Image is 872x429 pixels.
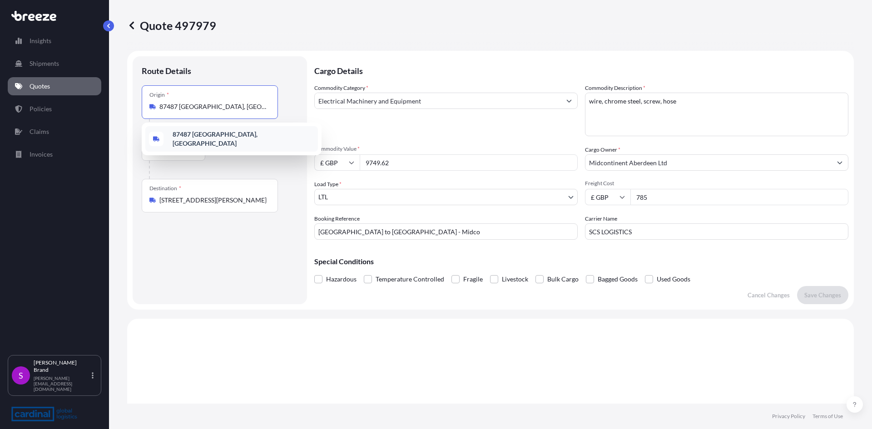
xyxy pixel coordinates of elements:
[585,154,832,171] input: Full name
[149,185,181,192] div: Destination
[19,371,23,380] span: S
[149,91,169,99] div: Origin
[585,214,617,223] label: Carrier Name
[772,413,805,420] p: Privacy Policy
[30,104,52,113] p: Policies
[314,84,368,93] label: Commodity Category
[598,272,638,286] span: Bagged Goods
[502,272,528,286] span: Livestock
[314,56,848,84] p: Cargo Details
[813,413,843,420] p: Terms of Use
[748,291,790,300] p: Cancel Changes
[11,407,77,421] img: organization-logo
[804,291,841,300] p: Save Changes
[314,214,360,223] label: Booking Reference
[142,65,191,76] p: Route Details
[585,145,620,154] label: Cargo Owner
[30,59,59,68] p: Shipments
[30,127,49,136] p: Claims
[314,180,342,189] span: Load Type
[127,18,216,33] p: Quote 497979
[159,102,267,111] input: Origin
[314,258,848,265] p: Special Conditions
[142,123,322,155] div: Show suggestions
[585,223,848,240] input: Enter name
[30,150,53,159] p: Invoices
[173,130,258,147] b: 87487 [GEOGRAPHIC_DATA], [GEOGRAPHIC_DATA]
[30,36,51,45] p: Insights
[360,154,578,171] input: Type amount
[547,272,579,286] span: Bulk Cargo
[585,180,848,187] span: Freight Cost
[585,84,645,93] label: Commodity Description
[376,272,444,286] span: Temperature Controlled
[30,82,50,91] p: Quotes
[142,144,205,161] button: Select transport
[314,145,578,153] span: Commodity Value
[159,196,267,205] input: Destination
[657,272,690,286] span: Used Goods
[34,375,90,392] p: [PERSON_NAME][EMAIL_ADDRESS][DOMAIN_NAME]
[314,223,578,240] input: Your internal reference
[318,192,328,202] span: LTL
[561,93,577,109] button: Show suggestions
[326,272,357,286] span: Hazardous
[315,93,561,109] input: Select a commodity type
[463,272,483,286] span: Fragile
[34,359,90,374] p: [PERSON_NAME] Brand
[630,189,848,205] input: Enter amount
[585,93,848,136] textarea: wire, chrome steel, screw, hose
[832,154,848,171] button: Show suggestions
